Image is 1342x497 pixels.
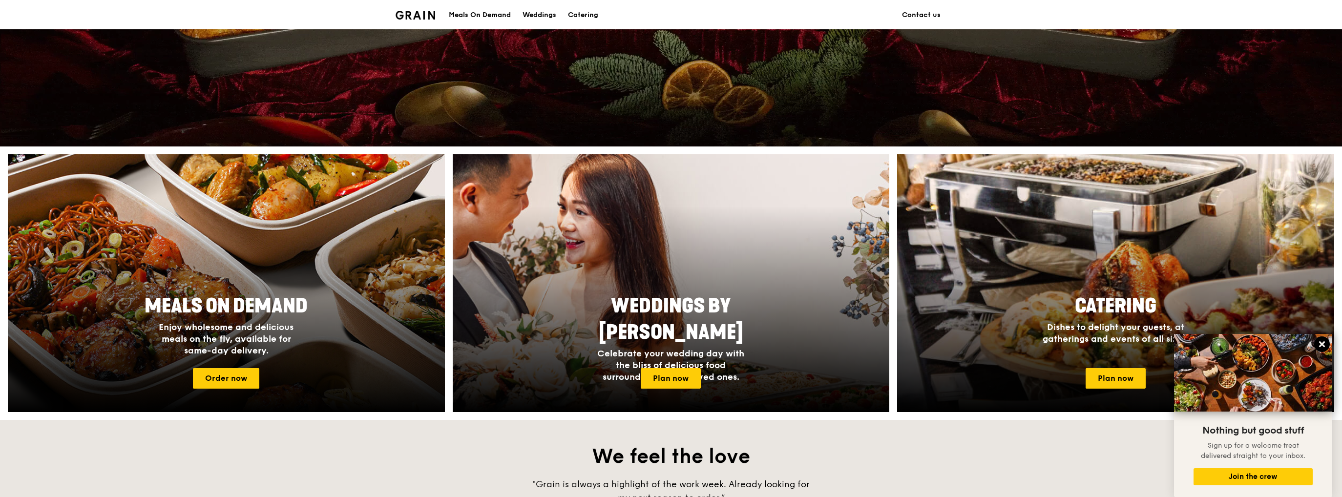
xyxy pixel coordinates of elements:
span: Enjoy wholesome and delicious meals on the fly, available for same-day delivery. [159,322,294,356]
span: Celebrate your wedding day with the bliss of delicious food surrounded by your loved ones. [597,348,744,382]
div: Weddings [523,0,556,30]
img: Grain [396,11,435,20]
span: Dishes to delight your guests, at gatherings and events of all sizes. [1043,322,1189,344]
div: Catering [568,0,598,30]
span: Meals On Demand [145,294,308,318]
button: Close [1314,336,1330,352]
a: Weddings [517,0,562,30]
div: Meals On Demand [449,0,511,30]
a: Weddings by [PERSON_NAME]Celebrate your wedding day with the bliss of delicious food surrounded b... [453,154,890,412]
img: catering-card.e1cfaf3e.jpg [897,154,1334,412]
a: Plan now [1086,368,1146,389]
span: Catering [1075,294,1156,318]
a: Plan now [641,368,701,389]
a: Catering [562,0,604,30]
a: Order now [193,368,259,389]
img: weddings-card.4f3003b8.jpg [453,154,890,412]
a: Contact us [896,0,946,30]
img: DSC07876-Edit02-Large.jpeg [1174,334,1332,412]
button: Join the crew [1194,468,1313,485]
span: Sign up for a welcome treat delivered straight to your inbox. [1201,441,1305,460]
span: Weddings by [PERSON_NAME] [599,294,743,344]
span: Nothing but good stuff [1202,425,1304,436]
a: Meals On DemandEnjoy wholesome and delicious meals on the fly, available for same-day delivery.Or... [8,154,445,412]
a: CateringDishes to delight your guests, at gatherings and events of all sizes.Plan now [897,154,1334,412]
img: meals-on-demand-card.d2b6f6db.png [8,154,445,412]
